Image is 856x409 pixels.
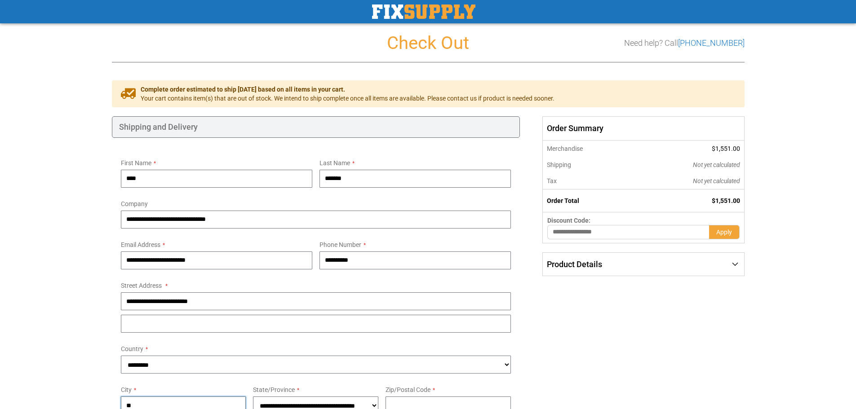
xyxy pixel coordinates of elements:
th: Merchandise [543,141,632,157]
span: Company [121,200,148,207]
span: Country [121,345,143,352]
strong: Order Total [547,197,579,204]
button: Apply [709,225,740,239]
span: Zip/Postal Code [386,386,430,393]
a: store logo [372,4,475,19]
span: Product Details [547,259,602,269]
span: Email Address [121,241,160,248]
span: Street Address [121,282,162,289]
span: Not yet calculated [693,161,740,168]
div: Shipping and Delivery [112,116,520,138]
span: $1,551.00 [712,145,740,152]
span: Not yet calculated [693,177,740,185]
span: Discount Code: [547,217,590,224]
th: Tax [543,173,632,189]
span: Apply [716,229,732,236]
h1: Check Out [112,33,745,53]
span: City [121,386,132,393]
span: Shipping [547,161,571,168]
span: Complete order estimated to ship [DATE] based on all items in your cart. [141,85,554,94]
img: Fix Industrial Supply [372,4,475,19]
span: State/Province [253,386,295,393]
span: Phone Number [319,241,361,248]
span: Last Name [319,159,350,167]
span: Your cart contains item(s) that are out of stock. We intend to ship complete once all items are a... [141,94,554,103]
a: [PHONE_NUMBER] [678,38,745,48]
span: $1,551.00 [712,197,740,204]
h3: Need help? Call [624,39,745,48]
span: Order Summary [542,116,744,141]
span: First Name [121,159,151,167]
